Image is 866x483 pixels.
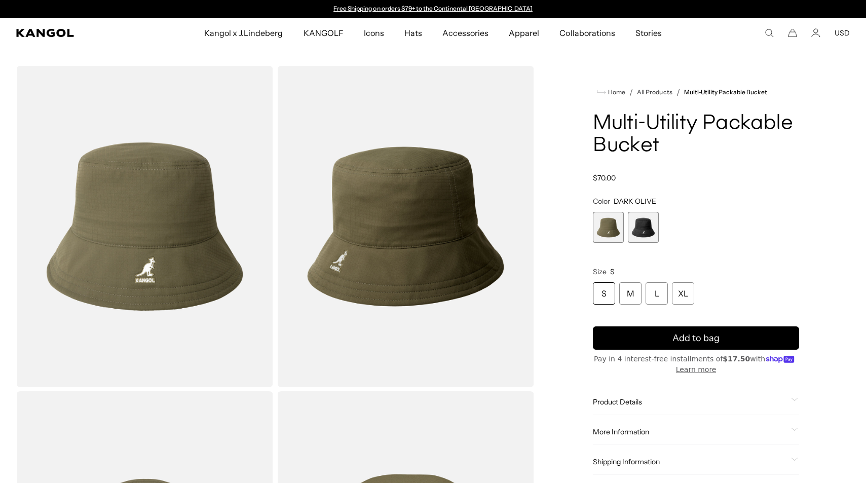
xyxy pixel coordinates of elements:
[625,86,633,98] li: /
[277,66,534,387] img: color-dark-olive
[765,28,774,38] summary: Search here
[194,18,293,48] a: Kangol x J.Lindeberg
[559,18,615,48] span: Collaborations
[509,18,539,48] span: Apparel
[499,18,549,48] a: Apparel
[628,212,659,243] label: BLACK
[593,427,787,436] span: More Information
[333,5,533,12] a: Free Shipping on orders $79+ to the Continental [GEOGRAPHIC_DATA]
[364,18,384,48] span: Icons
[684,89,768,96] a: Multi-Utility Packable Bucket
[329,5,538,13] slideshow-component: Announcement bar
[593,267,607,276] span: Size
[549,18,625,48] a: Collaborations
[329,5,538,13] div: Announcement
[593,457,787,466] span: Shipping Information
[593,397,787,406] span: Product Details
[593,212,624,243] label: DARK OLIVE
[432,18,499,48] a: Accessories
[293,18,354,48] a: KANGOLF
[597,88,625,97] a: Home
[204,18,283,48] span: Kangol x J.Lindeberg
[593,173,616,182] span: $70.00
[614,197,656,206] span: DARK OLIVE
[329,5,538,13] div: 1 of 2
[788,28,797,38] button: Cart
[304,18,344,48] span: KANGOLF
[628,212,659,243] div: 2 of 2
[354,18,394,48] a: Icons
[593,113,799,157] h1: Multi-Utility Packable Bucket
[811,28,820,38] a: Account
[16,29,135,37] a: Kangol
[404,18,422,48] span: Hats
[606,89,625,96] span: Home
[593,86,799,98] nav: breadcrumbs
[593,326,799,350] button: Add to bag
[646,282,668,305] div: L
[16,66,273,387] img: color-dark-olive
[394,18,432,48] a: Hats
[625,18,672,48] a: Stories
[610,267,615,276] span: S
[672,282,694,305] div: XL
[672,86,680,98] li: /
[635,18,662,48] span: Stories
[593,212,624,243] div: 1 of 2
[835,28,850,38] button: USD
[619,282,642,305] div: M
[637,89,672,96] a: All Products
[593,282,615,305] div: S
[672,331,720,345] span: Add to bag
[442,18,488,48] span: Accessories
[593,197,610,206] span: Color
